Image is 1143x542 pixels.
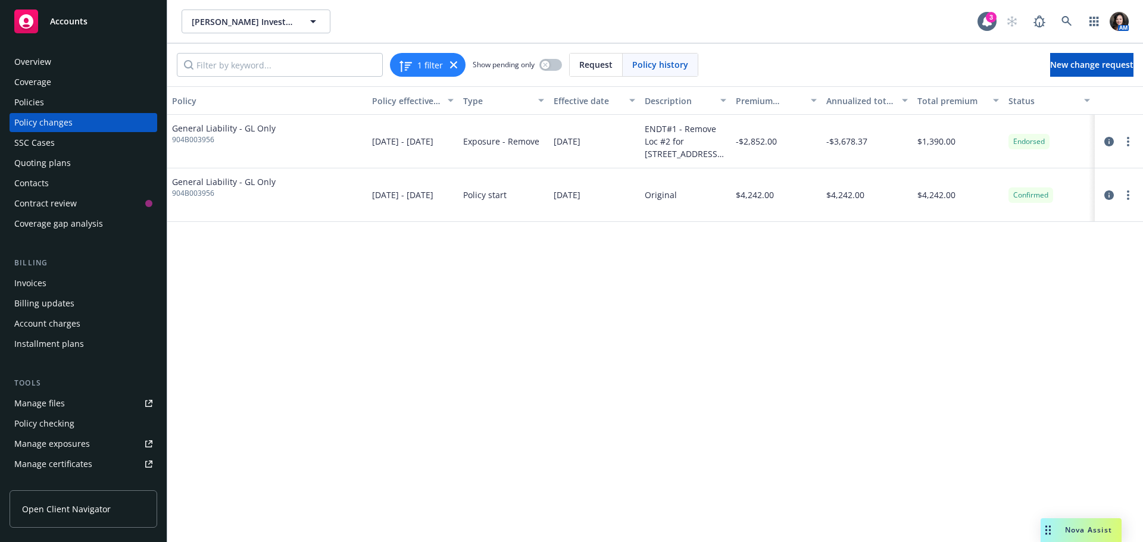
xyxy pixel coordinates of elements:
a: Start snowing [1000,10,1024,33]
span: $1,390.00 [917,135,955,148]
a: Invoices [10,274,157,293]
button: [PERSON_NAME] Investments, LLC [182,10,330,33]
button: Effective date [549,86,640,115]
a: Coverage gap analysis [10,214,157,233]
span: Confirmed [1013,190,1048,200]
a: Manage claims [10,475,157,494]
a: SSC Cases [10,133,157,152]
span: General Liability - GL Only [172,122,276,134]
div: Drag to move [1041,518,1055,542]
div: Description [645,95,713,107]
div: Annualized total premium change [826,95,895,107]
div: Policy [172,95,363,107]
div: SSC Cases [14,133,55,152]
span: Show pending only [473,59,535,70]
div: Policy changes [14,113,73,132]
span: Nova Assist [1065,525,1112,535]
div: Coverage gap analysis [14,214,103,233]
span: $4,242.00 [917,189,955,201]
button: Total premium [913,86,1004,115]
button: Status [1004,86,1095,115]
a: Coverage [10,73,157,92]
span: [DATE] [554,189,580,201]
div: ENDT#1 - Remove Loc #2 for [STREET_ADDRESS][GEOGRAPHIC_DATA][PERSON_NAME][STREET_ADDRESS] [645,123,726,160]
a: Manage files [10,394,157,413]
span: Accounts [50,17,88,26]
a: Policy checking [10,414,157,433]
div: Manage certificates [14,455,92,474]
div: Status [1008,95,1077,107]
span: $4,242.00 [826,189,864,201]
span: Policy start [463,189,507,201]
div: Account charges [14,314,80,333]
a: Report a Bug [1028,10,1051,33]
a: Manage exposures [10,434,157,453]
div: Tools [10,377,157,389]
a: Policy changes [10,113,157,132]
span: General Liability - GL Only [172,176,276,188]
div: Billing [10,257,157,269]
a: Switch app [1082,10,1106,33]
div: Contract review [14,194,77,213]
span: Exposure - Remove [463,135,539,148]
button: Policy [167,86,367,115]
span: -$3,678.37 [826,135,867,148]
div: Policy effective dates [372,95,441,107]
input: Filter by keyword... [177,53,383,77]
span: Policy history [632,58,688,71]
div: Policies [14,93,44,112]
span: -$2,852.00 [736,135,777,148]
div: Manage claims [14,475,74,494]
span: [DATE] - [DATE] [372,135,433,148]
div: Original [645,189,677,201]
a: Search [1055,10,1079,33]
button: Nova Assist [1041,518,1122,542]
div: Total premium [917,95,986,107]
span: Endorsed [1013,136,1045,147]
button: Premium change [731,86,822,115]
span: Open Client Navigator [22,503,111,515]
div: Quoting plans [14,153,71,173]
a: Overview [10,52,157,71]
span: 904B003956 [172,188,276,199]
div: Premium change [736,95,804,107]
a: Manage certificates [10,455,157,474]
div: Policy checking [14,414,74,433]
span: Request [579,58,613,71]
span: New change request [1050,59,1133,70]
div: Billing updates [14,294,74,313]
span: 904B003956 [172,134,276,145]
a: circleInformation [1102,188,1116,202]
a: Accounts [10,5,157,38]
div: 3 [986,12,997,23]
div: Overview [14,52,51,71]
a: New change request [1050,53,1133,77]
div: Manage exposures [14,434,90,453]
span: $4,242.00 [736,189,774,201]
span: [DATE] [554,135,580,148]
a: Installment plans [10,334,157,353]
a: more [1121,134,1135,149]
a: more [1121,188,1135,202]
div: Invoices [14,274,46,293]
div: Installment plans [14,334,84,353]
div: Coverage [14,73,51,92]
span: 1 filter [417,59,443,71]
span: [PERSON_NAME] Investments, LLC [192,15,295,28]
a: Policies [10,93,157,112]
button: Policy effective dates [367,86,458,115]
a: Billing updates [10,294,157,313]
div: Manage files [14,394,65,413]
a: Contacts [10,174,157,193]
a: circleInformation [1102,134,1116,149]
span: [DATE] - [DATE] [372,189,433,201]
div: Effective date [554,95,622,107]
img: photo [1110,12,1129,31]
a: Contract review [10,194,157,213]
div: Contacts [14,174,49,193]
button: Annualized total premium change [822,86,913,115]
div: Type [463,95,532,107]
button: Type [458,86,549,115]
a: Account charges [10,314,157,333]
